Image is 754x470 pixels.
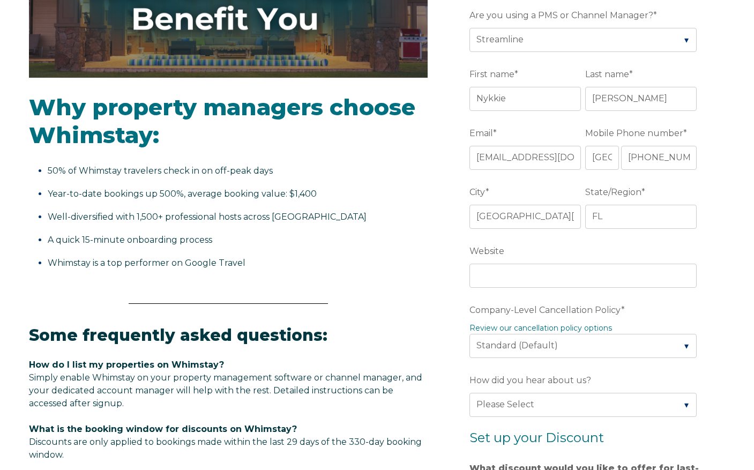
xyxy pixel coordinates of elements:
span: Why property managers choose Whimstay: [29,93,415,150]
span: Some frequently asked questions: [29,325,327,345]
span: How do I list my properties on Whimstay? [29,360,224,370]
span: What is the booking window for discounts on Whimstay? [29,424,297,434]
span: Are you using a PMS or Channel Manager? [469,7,653,24]
span: Company-Level Cancellation Policy [469,302,621,318]
span: Mobile Phone number [585,125,683,141]
span: First name [469,66,514,83]
span: Email [469,125,493,141]
span: Whimstay is a top performer on Google Travel [48,258,245,268]
span: State/Region [585,184,641,200]
span: Set up your Discount [469,430,604,445]
span: How did you hear about us? [469,372,591,389]
span: A quick 15-minute onboarding process [48,235,212,245]
span: Website [469,243,504,259]
span: Last name [585,66,629,83]
span: Discounts are only applied to bookings made within the last 29 days of the 330-day booking window. [29,437,422,460]
span: Well-diversified with 1,500+ professional hosts across [GEOGRAPHIC_DATA] [48,212,367,222]
span: Simply enable Whimstay on your property management software or channel manager, and your dedicate... [29,372,422,408]
span: City [469,184,486,200]
span: 50% of Whimstay travelers check in on off-peak days [48,166,273,176]
span: Year-to-date bookings up 500%, average booking value: $1,400 [48,189,317,199]
a: Review our cancellation policy options [469,323,612,333]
